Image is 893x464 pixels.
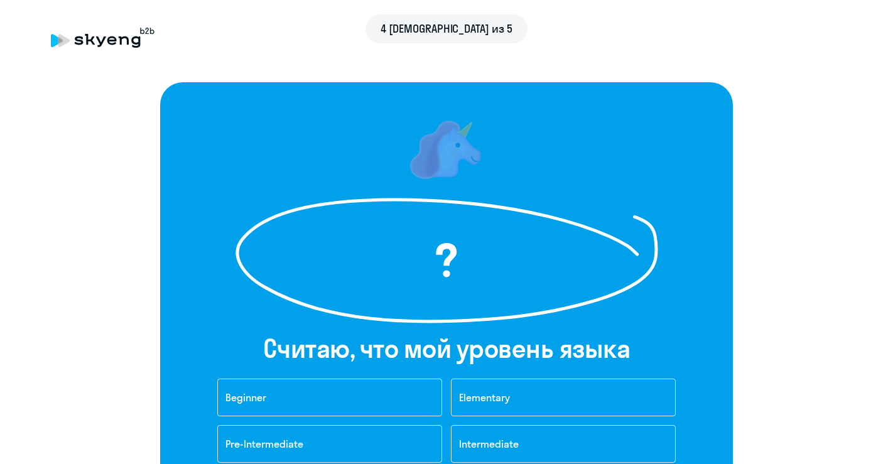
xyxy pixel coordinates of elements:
span: Pre-Intermediate [225,438,303,450]
img: level [409,112,484,188]
button: Beginner [217,379,442,416]
button: Elementary [451,379,676,416]
span: Intermediate [459,438,519,450]
span: Beginner [225,391,266,404]
span: Elementary [459,391,510,404]
h2: Cчитаю, что мой уровень языка [263,333,631,364]
button: Pre-Intermediate [217,425,442,463]
h1: ? [302,238,591,283]
span: 4 [DEMOGRAPHIC_DATA] из 5 [381,21,512,37]
button: Intermediate [451,425,676,463]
